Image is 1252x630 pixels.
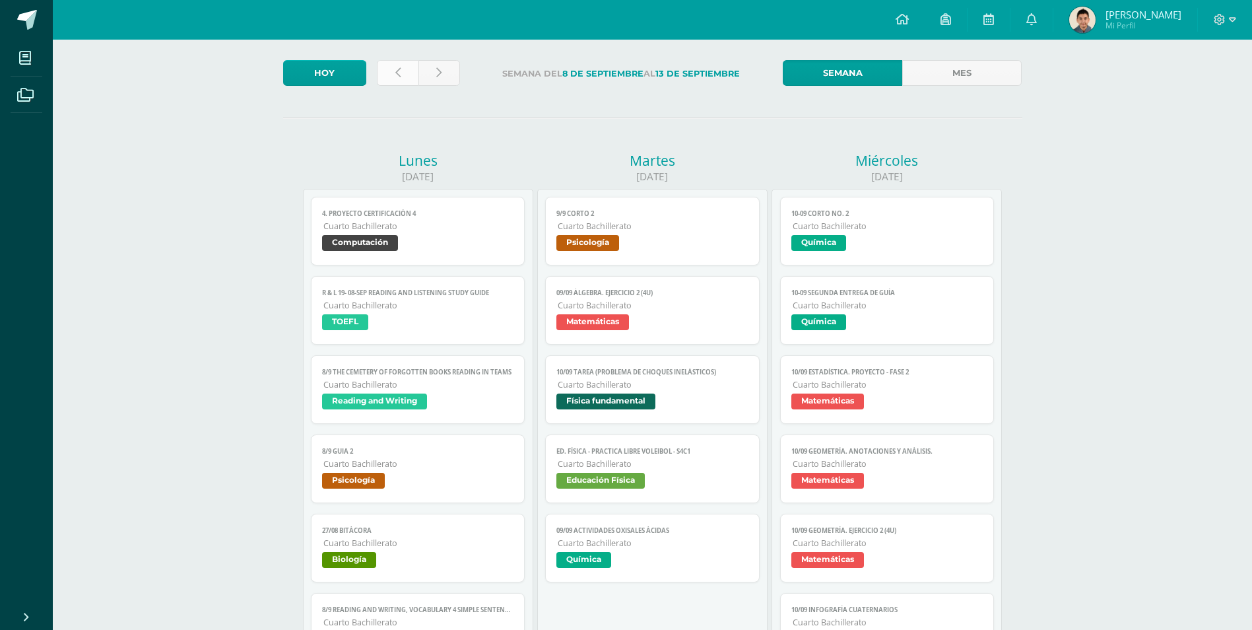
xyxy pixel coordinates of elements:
[303,151,533,170] div: Lunes
[556,368,748,376] span: 10/09 Tarea (Problema de choques inelásticos)
[556,447,748,456] span: Ed. Física - PRACTICA LIBRE Voleibol - S4C1
[783,60,902,86] a: Semana
[558,458,748,470] span: Cuarto Bachillerato
[558,300,748,311] span: Cuarto Bachillerato
[791,314,846,330] span: Química
[793,379,983,390] span: Cuarto Bachillerato
[791,368,983,376] span: 10/09 ESTADÍSTICA. Proyecto - Fase 2
[322,552,376,568] span: Biología
[556,235,619,251] span: Psicología
[545,514,760,582] a: 09/09 Actividades oxisales ácidasCuarto BachilleratoQuímica
[322,473,385,489] span: Psicología
[556,314,629,330] span: Matemáticas
[791,606,983,614] span: 10/09 Infografía cuaternarios
[323,221,514,232] span: Cuarto Bachillerato
[322,447,514,456] span: 8/9 Guia 2
[545,435,760,503] a: Ed. Física - PRACTICA LIBRE Voleibol - S4C1Cuarto BachilleratoEducación Física
[311,197,525,265] a: 4. Proyecto Certificación 4Cuarto BachilleratoComputación
[780,514,995,582] a: 10/09 GEOMETRÍA. Ejercicio 2 (4U)Cuarto BachilleratoMatemáticas
[558,538,748,549] span: Cuarto Bachillerato
[556,552,611,568] span: Química
[793,458,983,470] span: Cuarto Bachillerato
[791,209,983,218] span: 10-09 CORTO No. 2
[780,435,995,503] a: 10/09 GEOMETRÍA. Anotaciones y análisis.Cuarto BachilleratoMatemáticas
[562,69,643,79] strong: 8 de Septiembre
[545,197,760,265] a: 9/9 Corto 2Cuarto BachilleratoPsicología
[791,473,864,489] span: Matemáticas
[791,394,864,409] span: Matemáticas
[537,151,768,170] div: Martes
[311,355,525,424] a: 8/9 The Cemetery of Forgotten books reading in TEAMSCuarto BachilleratoReading and Writing
[791,552,864,568] span: Matemáticas
[322,526,514,535] span: 27/08 Bitácora
[772,170,1002,184] div: [DATE]
[772,151,1002,170] div: Miércoles
[323,379,514,390] span: Cuarto Bachillerato
[793,221,983,232] span: Cuarto Bachillerato
[322,394,427,409] span: Reading and Writing
[793,300,983,311] span: Cuarto Bachillerato
[322,289,514,297] span: R & L 19- 08-sep Reading and Listening Study Guide
[1105,8,1181,21] span: [PERSON_NAME]
[283,60,366,86] a: Hoy
[793,617,983,628] span: Cuarto Bachillerato
[791,235,846,251] span: Química
[780,276,995,345] a: 10-09 SEGUNDA ENTREGA DE GUÍACuarto BachilleratoQuímica
[1069,7,1096,33] img: 572862d19bee68d10ba56680a31d7164.png
[556,289,748,297] span: 09/09 ÁLGEBRA. Ejercicio 2 (4U)
[537,170,768,184] div: [DATE]
[323,538,514,549] span: Cuarto Bachillerato
[791,447,983,456] span: 10/09 GEOMETRÍA. Anotaciones y análisis.
[791,526,983,535] span: 10/09 GEOMETRÍA. Ejercicio 2 (4U)
[303,170,533,184] div: [DATE]
[322,314,368,330] span: TOEFL
[322,606,514,614] span: 8/9 Reading and Writing, Vocabulary 4 simple sentences
[791,289,983,297] span: 10-09 SEGUNDA ENTREGA DE GUÍA
[322,235,398,251] span: Computación
[556,473,645,489] span: Educación Física
[558,379,748,390] span: Cuarto Bachillerato
[323,458,514,470] span: Cuarto Bachillerato
[323,617,514,628] span: Cuarto Bachillerato
[545,276,760,345] a: 09/09 ÁLGEBRA. Ejercicio 2 (4U)Cuarto BachilleratoMatemáticas
[556,394,655,409] span: Física fundamental
[311,276,525,345] a: R & L 19- 08-sep Reading and Listening Study GuideCuarto BachilleratoTOEFL
[311,514,525,582] a: 27/08 BitácoraCuarto BachilleratoBiología
[545,355,760,424] a: 10/09 Tarea (Problema de choques inelásticos)Cuarto BachilleratoFísica fundamental
[902,60,1022,86] a: Mes
[311,435,525,503] a: 8/9 Guia 2Cuarto BachilleratoPsicología
[780,197,995,265] a: 10-09 CORTO No. 2Cuarto BachilleratoQuímica
[322,368,514,376] span: 8/9 The Cemetery of Forgotten books reading in TEAMS
[793,538,983,549] span: Cuarto Bachillerato
[1105,20,1181,31] span: Mi Perfil
[780,355,995,424] a: 10/09 ESTADÍSTICA. Proyecto - Fase 2Cuarto BachilleratoMatemáticas
[556,526,748,535] span: 09/09 Actividades oxisales ácidas
[558,221,748,232] span: Cuarto Bachillerato
[323,300,514,311] span: Cuarto Bachillerato
[322,209,514,218] span: 4. Proyecto Certificación 4
[556,209,748,218] span: 9/9 Corto 2
[655,69,740,79] strong: 13 de Septiembre
[471,60,772,87] label: Semana del al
